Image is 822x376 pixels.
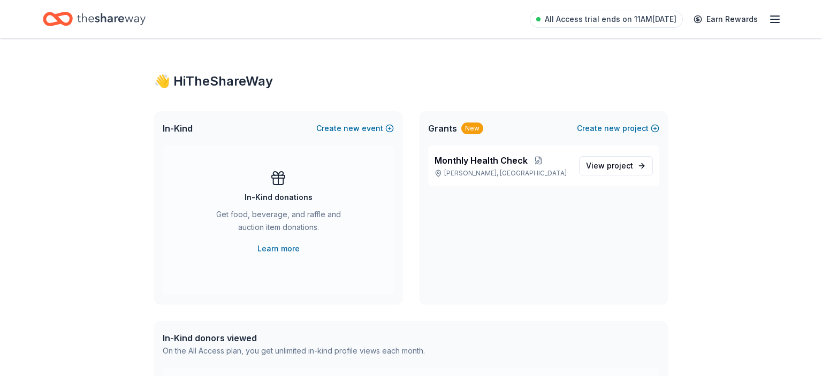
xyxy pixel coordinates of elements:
[461,122,483,134] div: New
[205,208,351,238] div: Get food, beverage, and raffle and auction item donations.
[604,122,620,135] span: new
[586,159,633,172] span: View
[577,122,659,135] button: Createnewproject
[530,11,683,28] a: All Access trial ends on 11AM[DATE]
[154,73,668,90] div: 👋 Hi TheShareWay
[545,13,676,26] span: All Access trial ends on 11AM[DATE]
[245,191,313,204] div: In-Kind donations
[687,10,764,29] a: Earn Rewards
[607,161,633,170] span: project
[163,332,425,344] div: In-Kind donors viewed
[344,122,360,135] span: new
[428,122,457,135] span: Grants
[43,6,146,32] a: Home
[435,169,570,178] p: [PERSON_NAME], [GEOGRAPHIC_DATA]
[163,344,425,357] div: On the All Access plan, you get unlimited in-kind profile views each month.
[435,154,528,167] span: Monthly Health Check
[316,122,394,135] button: Createnewevent
[257,242,300,255] a: Learn more
[163,122,193,135] span: In-Kind
[579,156,653,175] a: View project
